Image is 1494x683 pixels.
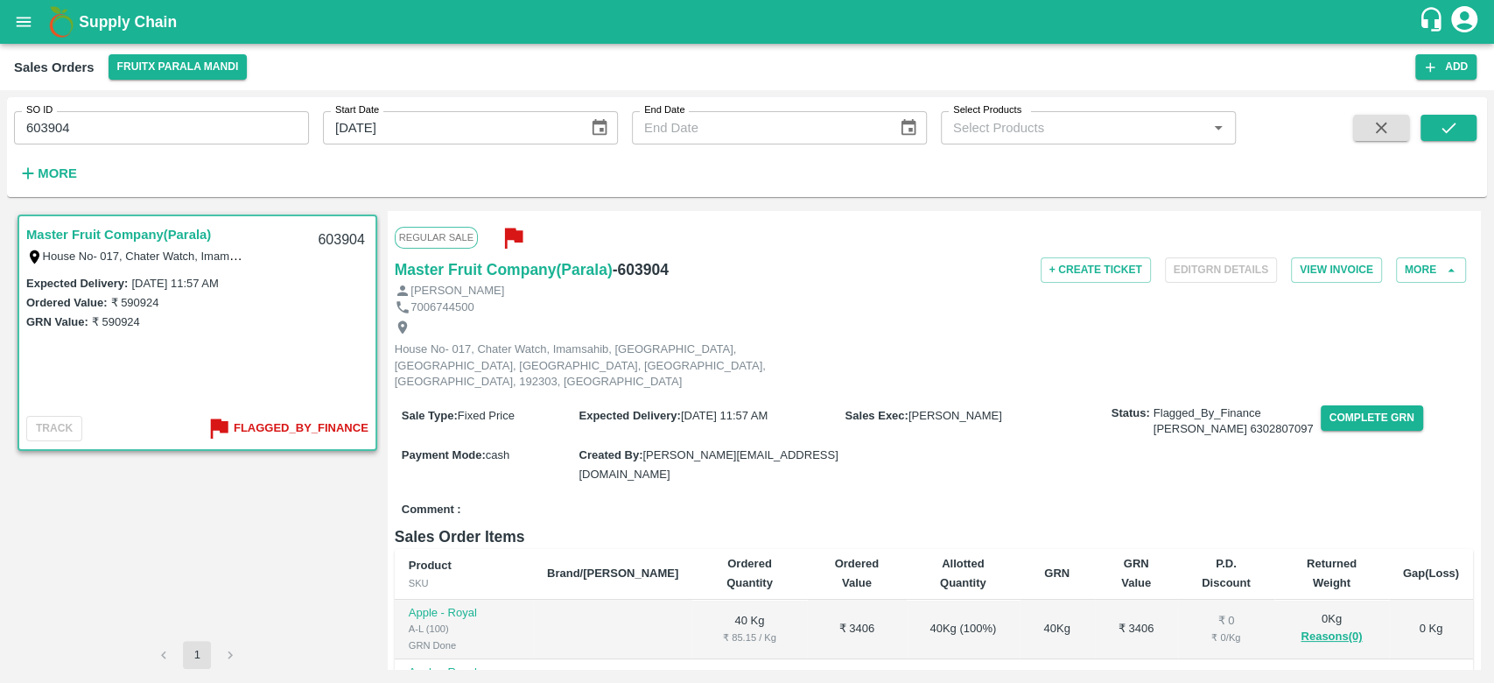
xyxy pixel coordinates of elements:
[579,448,838,481] span: [PERSON_NAME][EMAIL_ADDRESS][DOMAIN_NAME]
[1291,257,1382,283] button: View Invoice
[14,158,81,188] button: More
[409,605,519,622] p: Apple - Royal
[1389,600,1473,660] td: 0 Kg
[395,525,1473,549] h6: Sales Order Items
[38,166,77,180] strong: More
[1288,611,1375,647] div: 0 Kg
[409,665,519,681] p: Apple - Royal
[1207,116,1230,139] button: Open
[335,103,379,117] label: Start Date
[845,409,908,422] label: Sales Exec :
[644,103,684,117] label: End Date
[1403,567,1459,580] b: Gap(Loss)
[43,249,1049,263] label: House No- 017, Chater Watch, Imamsahib, [GEOGRAPHIC_DATA], [GEOGRAPHIC_DATA], [GEOGRAPHIC_DATA], ...
[410,283,504,299] p: [PERSON_NAME]
[1288,627,1375,647] button: Reasons(0)
[26,223,211,246] a: Master Fruit Company(Parala)
[726,557,773,589] b: Ordered Quantity
[1321,405,1423,431] button: Complete GRN
[1095,600,1178,660] td: ₹ 3406
[579,448,642,461] label: Created By :
[547,567,678,580] b: Brand/[PERSON_NAME]
[1418,6,1448,38] div: customer-support
[4,2,44,42] button: open drawer
[205,414,368,443] button: Flagged_By_Finance
[1154,421,1314,438] div: [PERSON_NAME] 6302807097
[409,559,452,572] b: Product
[409,637,519,653] div: GRN Done
[1202,557,1251,589] b: P.D. Discount
[458,409,515,422] span: Fixed Price
[110,296,158,309] label: ₹ 590924
[1154,405,1314,438] span: Flagged_By_Finance
[892,111,925,144] button: Choose date
[109,54,248,80] button: Select DC
[409,575,519,591] div: SKU
[402,448,486,461] label: Payment Mode :
[613,257,669,282] h6: - 603904
[953,103,1021,117] label: Select Products
[409,621,519,637] div: A-L (100)
[1396,257,1466,283] button: More
[946,116,1202,139] input: Select Products
[908,409,1002,422] span: [PERSON_NAME]
[1044,567,1070,580] b: GRN
[44,4,79,39] img: logo
[395,227,478,248] span: Regular Sale
[307,220,375,261] div: 603904
[26,103,53,117] label: SO ID
[402,502,461,518] label: Comment :
[323,111,576,144] input: Start Date
[940,557,986,589] b: Allotted Quantity
[395,257,613,282] a: Master Fruit Company(Parala)
[1307,557,1357,589] b: Returned Weight
[26,296,107,309] label: Ordered Value:
[395,341,789,391] p: House No- 017, Chater Watch, Imamsahib, [GEOGRAPHIC_DATA], [GEOGRAPHIC_DATA], [GEOGRAPHIC_DATA], ...
[583,111,616,144] button: Choose date, selected date is Aug 31, 2025
[706,630,792,645] div: ₹ 85.15 / Kg
[92,315,140,328] label: ₹ 590924
[486,448,509,461] span: cash
[26,277,128,290] label: Expected Delivery :
[410,299,473,316] p: 7006744500
[1415,54,1476,80] button: Add
[681,409,768,422] span: [DATE] 11:57 AM
[1192,630,1261,645] div: ₹ 0 / Kg
[807,600,907,660] td: ₹ 3406
[1121,557,1151,589] b: GRN Value
[183,641,211,669] button: page 1
[1192,613,1261,630] div: ₹ 0
[1034,621,1081,637] div: 40 Kg
[402,409,458,422] label: Sale Type :
[579,409,680,422] label: Expected Delivery :
[1112,405,1150,422] label: Status:
[692,600,806,660] td: 40 Kg
[921,621,1006,637] div: 40 Kg ( 100 %)
[632,111,885,144] input: End Date
[234,419,368,439] b: Flagged_By_Finance
[835,557,880,589] b: Ordered Value
[14,56,95,79] div: Sales Orders
[79,13,177,31] b: Supply Chain
[147,641,247,669] nav: pagination navigation
[131,277,218,290] label: [DATE] 11:57 AM
[79,10,1418,34] a: Supply Chain
[26,315,88,328] label: GRN Value:
[1041,257,1151,283] button: + Create Ticket
[1448,4,1480,40] div: account of current user
[14,111,309,144] input: Enter SO ID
